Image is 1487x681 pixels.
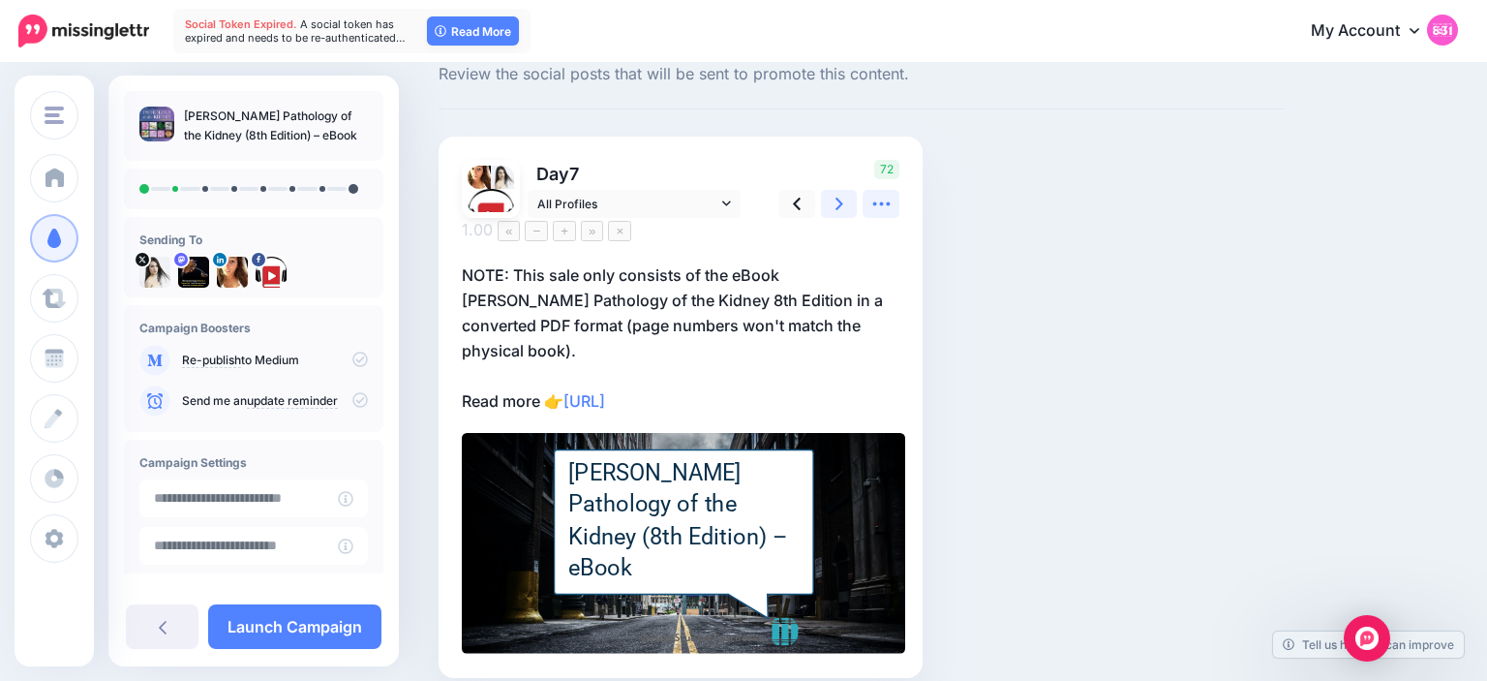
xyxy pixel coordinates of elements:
[1344,615,1390,662] div: Open Intercom Messenger
[568,456,800,584] div: [PERSON_NAME] Pathology of the Kidney (8th Edition) – eBook
[569,164,579,184] span: 7
[537,194,717,214] span: All Profiles
[468,166,491,189] img: 1537218439639-55706.png
[247,393,338,409] a: update reminder
[640,630,763,646] span: CollegeStudentTextbooks
[563,391,605,411] a: [URL]
[439,62,1284,87] span: Review the social posts that will be sent to promote this content.
[182,352,368,369] p: to Medium
[1291,8,1458,55] a: My Account
[256,257,287,288] img: 307443043_482319977280263_5046162966333289374_n-bsa149661.png
[462,263,899,414] p: NOTE: This sale only consists of the eBook [PERSON_NAME] Pathology of the Kidney 8th Edition in a...
[427,16,519,46] a: Read More
[182,353,241,368] a: Re-publish
[139,257,170,288] img: tSvj_Osu-58146.jpg
[185,17,297,31] span: Social Token Expired.
[184,107,368,145] p: [PERSON_NAME] Pathology of the Kidney (8th Edition) – eBook
[528,190,741,218] a: All Profiles
[178,257,209,288] img: 802740b3fb02512f-84599.jpg
[468,189,514,235] img: 307443043_482319977280263_5046162966333289374_n-bsa149661.png
[491,166,514,189] img: tSvj_Osu-58146.jpg
[185,17,406,45] span: A social token has expired and needs to be re-authenticated…
[139,107,174,141] img: c83db1e5521620efda445ed7f28c4d41_thumb.jpg
[874,160,899,179] span: 72
[1273,632,1464,658] a: Tell us how we can improve
[139,321,368,335] h4: Campaign Boosters
[139,455,368,470] h4: Campaign Settings
[182,392,368,410] p: Send me an
[528,160,743,188] p: Day
[18,15,149,47] img: Missinglettr
[45,107,64,124] img: menu.png
[139,232,368,247] h4: Sending To
[217,257,248,288] img: 1537218439639-55706.png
